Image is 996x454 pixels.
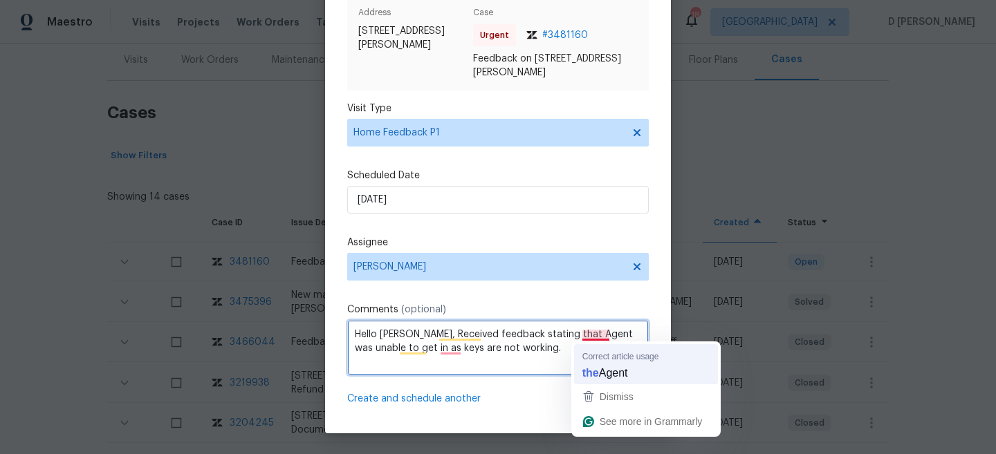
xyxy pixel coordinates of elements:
[401,305,446,314] span: (optional)
[353,261,625,272] span: [PERSON_NAME]
[526,31,537,39] img: Zendesk Logo Icon
[353,126,622,140] span: Home Feedback P1
[473,52,638,79] span: Feedback on [STREET_ADDRESS][PERSON_NAME]
[358,6,468,24] span: Address
[347,236,649,249] label: Assignee
[347,169,649,182] label: Scheduled Date
[347,186,649,214] input: M/D/YYYY
[347,392,481,406] span: Create and schedule another
[347,320,649,375] textarea: To enrich screen reader interactions, please activate Accessibility in Grammarly extension settings
[358,24,468,52] span: [STREET_ADDRESS][PERSON_NAME]
[480,28,515,42] span: Urgent
[347,102,649,115] label: Visit Type
[542,28,588,42] span: # 3481160
[347,303,649,316] label: Comments
[473,6,638,24] span: Case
